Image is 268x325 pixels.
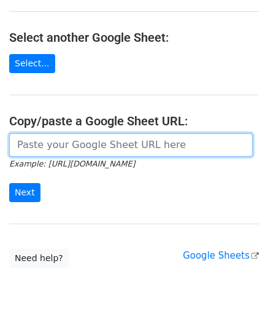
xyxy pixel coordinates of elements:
[9,183,40,202] input: Next
[9,30,259,45] h4: Select another Google Sheet:
[9,114,259,128] h4: Copy/paste a Google Sheet URL:
[9,54,55,73] a: Select...
[9,133,253,157] input: Paste your Google Sheet URL here
[9,159,135,168] small: Example: [URL][DOMAIN_NAME]
[183,250,259,261] a: Google Sheets
[9,249,69,268] a: Need help?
